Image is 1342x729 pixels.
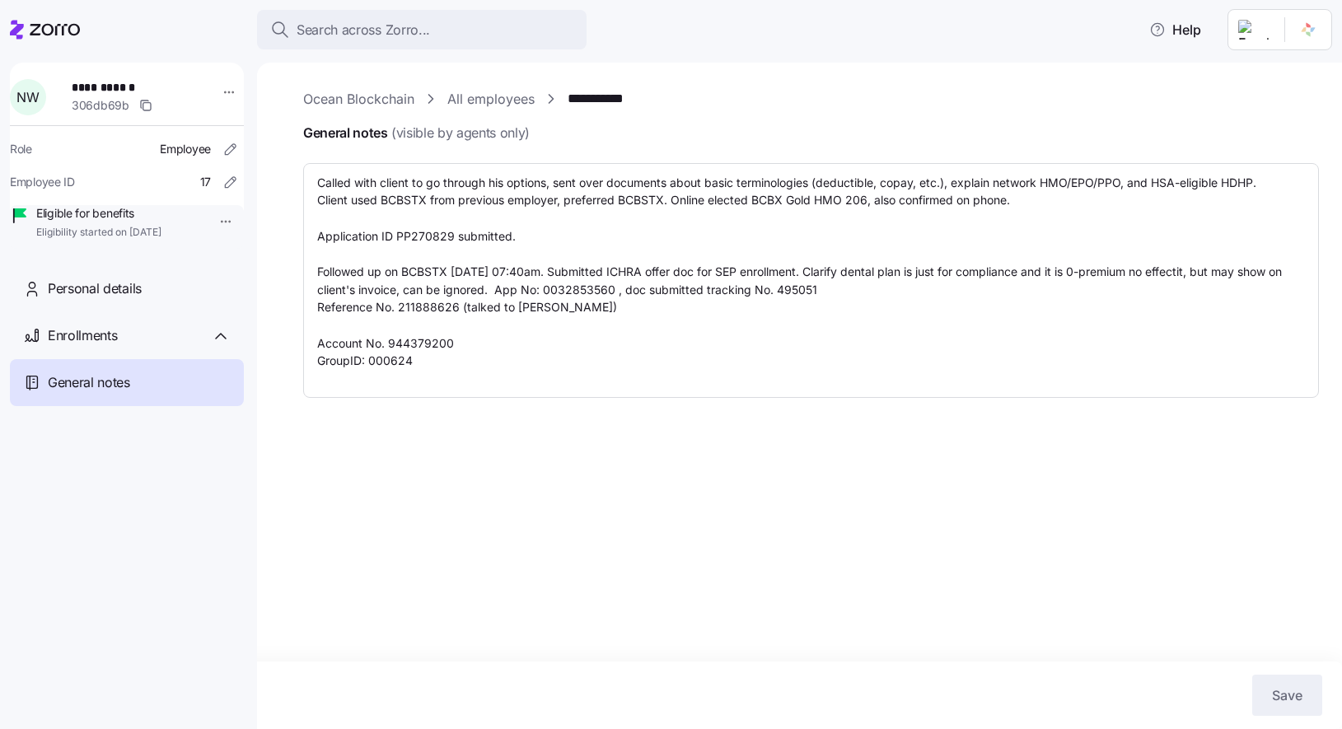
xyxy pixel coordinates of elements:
img: 5711ede7-1a95-4d76-b346-8039fc8124a1-1741415864132.png [1295,16,1321,43]
button: Save [1252,675,1322,716]
span: Help [1149,20,1201,40]
a: All employees [447,89,535,110]
span: General notes [303,123,530,143]
span: Employee [160,141,211,157]
span: (visible by agents only) [391,123,530,143]
span: N W [16,91,39,104]
span: Eligible for benefits [36,205,161,222]
span: Search across Zorro... [297,20,430,40]
span: Personal details [48,278,142,299]
span: Role [10,141,32,157]
span: General notes [48,372,130,393]
span: Eligibility started on [DATE] [36,226,161,240]
span: Enrollments [48,325,117,346]
span: 306db69b [72,97,129,114]
span: Employee ID [10,174,75,190]
img: Employer logo [1238,20,1271,40]
textarea: Called with client to go through his options, sent over documents about basic terminologies (dedu... [303,163,1319,398]
button: Help [1136,13,1214,46]
a: Ocean Blockchain [303,89,414,110]
span: Save [1272,685,1302,705]
button: Search across Zorro... [257,10,587,49]
span: 17 [200,174,211,190]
